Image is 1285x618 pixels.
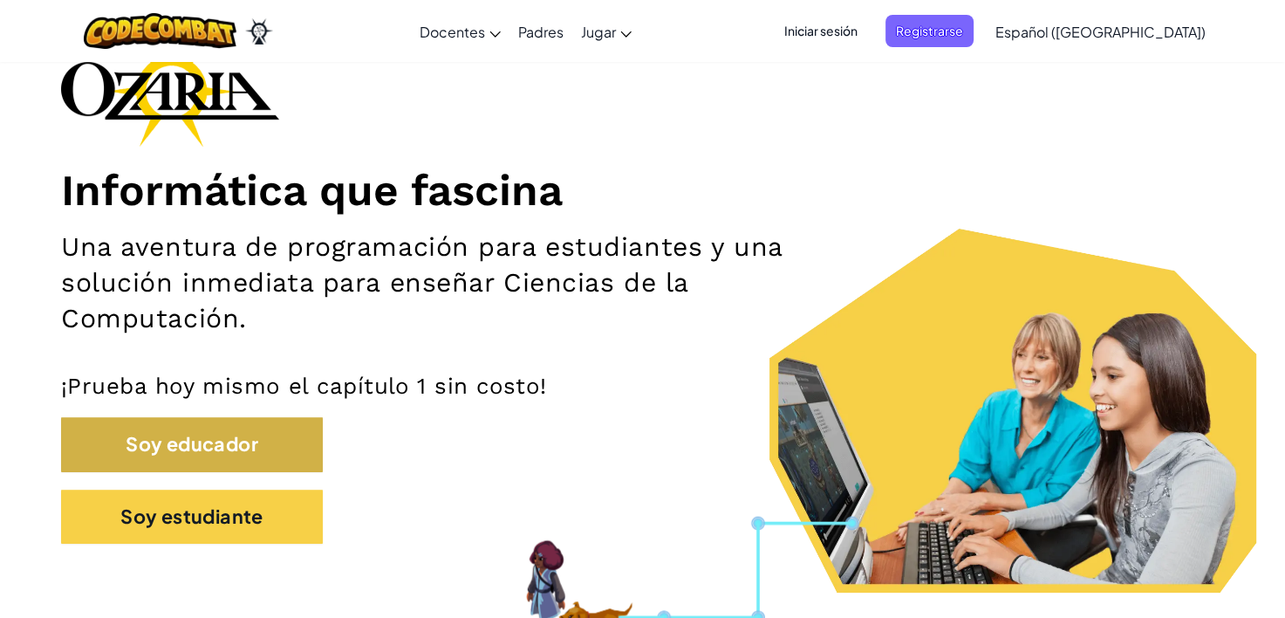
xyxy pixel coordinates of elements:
[509,8,572,55] a: Padres
[987,8,1214,55] a: Español ([GEOGRAPHIC_DATA])
[245,18,273,45] img: Ozaria
[572,8,640,55] a: Jugar
[420,23,485,41] span: Docentes
[61,230,840,337] h2: Una aventura de programación para estudiantes y una solución inmediata para enseñar Ciencias de l...
[774,15,868,47] button: Iniciar sesión
[885,15,974,47] button: Registrarse
[61,417,323,471] button: Soy educador
[581,23,616,41] span: Jugar
[61,372,1224,400] p: ¡Prueba hoy mismo el capítulo 1 sin costo!
[411,8,509,55] a: Docentes
[61,35,279,147] img: Ozaria branding logo
[61,164,1224,216] h1: Informática que fascina
[995,23,1206,41] span: Español ([GEOGRAPHIC_DATA])
[61,490,323,544] button: Soy estudiante
[84,13,236,49] img: CodeCombat logo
